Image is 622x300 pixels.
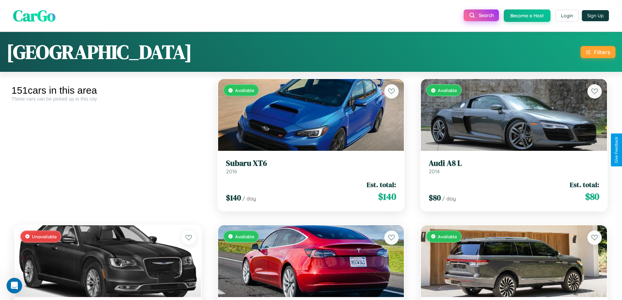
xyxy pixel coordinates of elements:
div: These cars can be picked up in this city. [11,96,205,102]
span: $ 80 [429,192,441,203]
button: Become a Host [504,9,550,22]
span: Search [479,12,494,18]
button: Search [464,9,499,21]
div: 151 cars in this area [11,85,205,96]
span: / day [242,195,256,202]
span: 2014 [429,168,440,175]
button: Filters [581,46,615,58]
span: Unavailable [32,234,57,239]
span: Available [438,234,457,239]
span: Available [438,87,457,93]
h1: [GEOGRAPHIC_DATA] [7,39,192,65]
span: CarGo [13,5,56,26]
span: 2016 [226,168,237,175]
span: / day [442,195,456,202]
span: $ 80 [585,190,599,203]
span: Available [235,87,254,93]
span: $ 140 [378,190,396,203]
a: Subaru XT62016 [226,159,396,175]
h3: Audi A8 L [429,159,599,168]
a: Audi A8 L2014 [429,159,599,175]
span: Est. total: [570,180,599,189]
span: $ 140 [226,192,241,203]
div: Filters [594,49,610,55]
span: Available [235,234,254,239]
iframe: Intercom live chat [7,278,22,293]
button: Sign Up [582,10,609,21]
h3: Subaru XT6 [226,159,396,168]
button: Login [555,10,579,22]
div: Give Feedback [614,137,619,163]
span: Est. total: [367,180,396,189]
